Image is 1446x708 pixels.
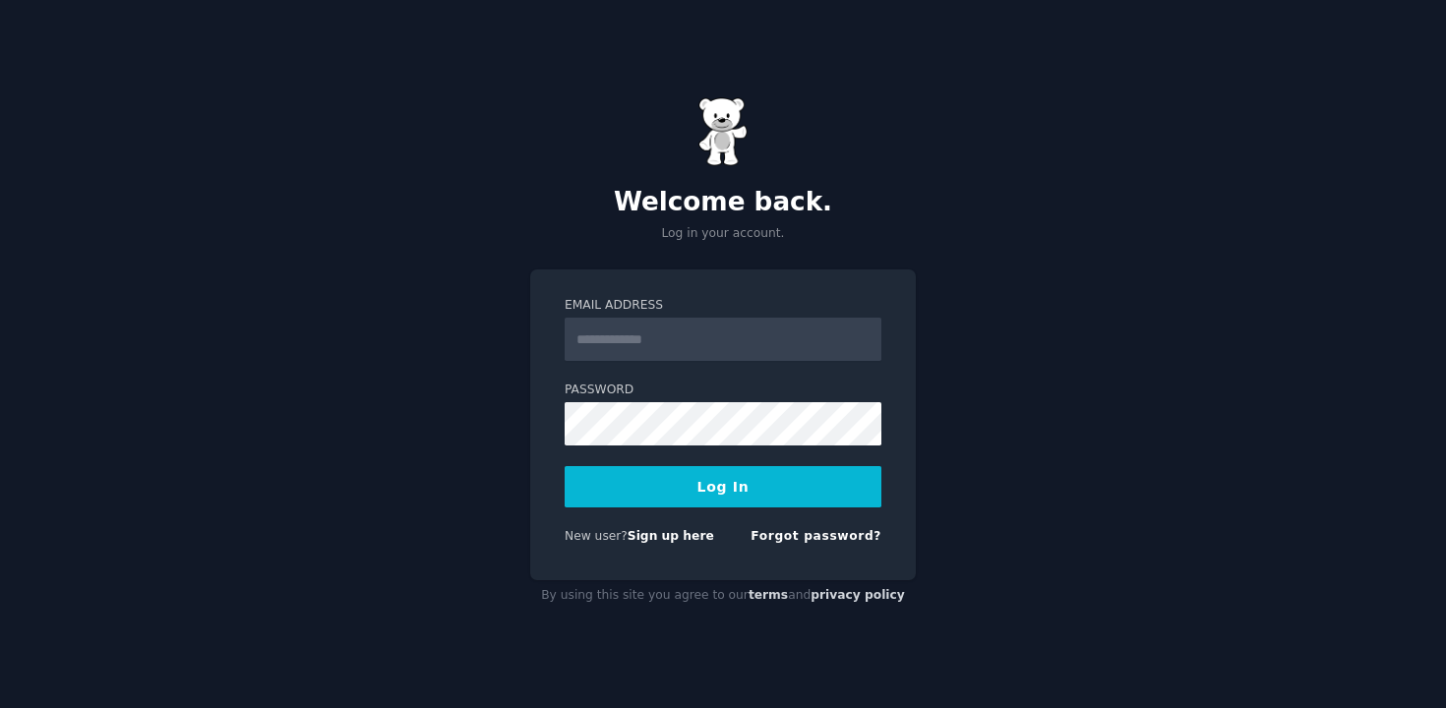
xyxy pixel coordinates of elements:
[698,97,748,166] img: Gummy Bear
[530,187,916,218] h2: Welcome back.
[565,529,628,543] span: New user?
[565,466,881,507] button: Log In
[565,382,881,399] label: Password
[811,588,905,602] a: privacy policy
[628,529,714,543] a: Sign up here
[530,580,916,612] div: By using this site you agree to our and
[530,225,916,243] p: Log in your account.
[751,529,881,543] a: Forgot password?
[565,297,881,315] label: Email Address
[749,588,788,602] a: terms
